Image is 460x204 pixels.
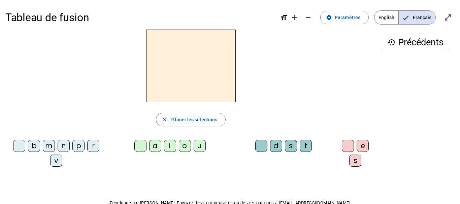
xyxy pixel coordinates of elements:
mat-icon: remove [304,13,312,22]
mat-icon: history [387,38,395,46]
span: Français [399,11,435,24]
button: Paramètres [320,11,369,24]
div: d [270,140,282,152]
span: English [374,11,398,24]
div: n [58,140,70,152]
div: a [149,140,161,152]
div: v [50,155,62,167]
div: m [43,140,55,152]
mat-icon: settings [326,14,332,21]
mat-icon: add [291,13,299,22]
mat-icon: format_size [280,13,288,22]
button: Effacer les sélections [156,113,226,126]
button: Augmenter la taille de la police [288,11,301,24]
span: Paramètres [335,13,360,22]
span: Effacer les sélections [170,116,217,124]
div: i [164,140,176,152]
div: e [357,140,369,152]
mat-icon: open_in_full [444,13,452,22]
div: t [300,140,312,152]
div: s [349,155,361,167]
div: u [194,140,206,152]
h3: Précédents [382,35,449,50]
h1: Tableau de fusion [5,7,274,28]
button: Diminuer la taille de la police [301,11,315,24]
div: r [87,140,99,152]
div: b [28,140,40,152]
button: Entrer en plein écran [441,11,455,24]
div: s [285,140,297,152]
div: o [179,140,191,152]
mat-button-toggle-group: Language selection [374,10,436,25]
div: p [72,140,85,152]
mat-icon: close [162,117,168,123]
